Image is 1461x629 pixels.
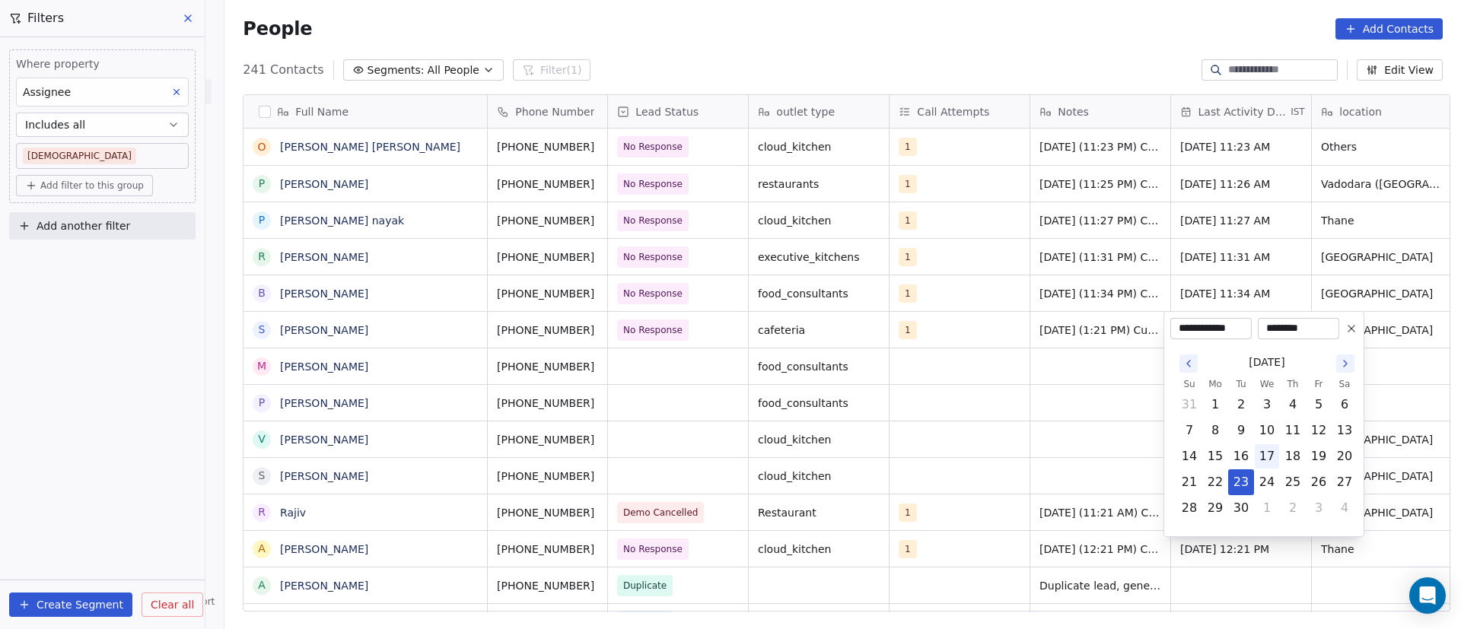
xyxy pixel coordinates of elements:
button: Thursday, September 25th, 2025 [1281,470,1305,494]
button: Wednesday, October 1st, 2025 [1255,496,1279,520]
button: Monday, September 15th, 2025 [1203,444,1227,469]
button: Saturday, September 27th, 2025 [1332,470,1357,494]
button: Go to the Next Month [1336,354,1354,373]
button: Monday, September 1st, 2025 [1203,392,1227,417]
th: Tuesday [1228,376,1254,392]
button: Sunday, August 31st, 2025 [1177,392,1202,417]
th: Saturday [1332,376,1358,392]
button: Tuesday, September 16th, 2025 [1229,444,1253,469]
button: Saturday, September 6th, 2025 [1332,392,1357,417]
button: Sunday, September 21st, 2025 [1177,470,1202,494]
table: September 2025 [1176,376,1358,521]
th: Thursday [1280,376,1306,392]
button: Thursday, September 4th, 2025 [1281,392,1305,417]
button: Thursday, October 2nd, 2025 [1281,496,1305,520]
button: Saturday, October 4th, 2025 [1332,496,1357,520]
button: Monday, September 8th, 2025 [1203,418,1227,443]
button: Friday, September 19th, 2025 [1307,444,1331,469]
button: Saturday, September 20th, 2025 [1332,444,1357,469]
button: Friday, September 26th, 2025 [1307,470,1331,494]
th: Wednesday [1254,376,1280,392]
button: Friday, September 5th, 2025 [1307,392,1331,417]
button: Tuesday, September 30th, 2025 [1229,496,1253,520]
button: Tuesday, September 9th, 2025 [1229,418,1253,443]
button: Wednesday, September 17th, 2025 [1255,444,1279,469]
span: [DATE] [1249,354,1284,370]
th: Friday [1306,376,1332,392]
button: Saturday, September 13th, 2025 [1332,418,1357,443]
button: Wednesday, September 10th, 2025 [1255,418,1279,443]
button: Monday, September 29th, 2025 [1203,496,1227,520]
button: Friday, September 12th, 2025 [1307,418,1331,443]
button: Wednesday, September 24th, 2025 [1255,470,1279,494]
th: Sunday [1176,376,1202,392]
button: Today, Tuesday, September 23rd, 2025, selected [1229,470,1253,494]
th: Monday [1202,376,1228,392]
button: Go to the Previous Month [1179,354,1198,373]
button: Friday, October 3rd, 2025 [1307,496,1331,520]
button: Wednesday, September 3rd, 2025 [1255,392,1279,417]
button: Sunday, September 7th, 2025 [1177,418,1202,443]
button: Thursday, September 18th, 2025 [1281,444,1305,469]
button: Monday, September 22nd, 2025 [1203,470,1227,494]
button: Tuesday, September 2nd, 2025 [1229,392,1253,417]
button: Sunday, September 14th, 2025 [1177,444,1202,469]
button: Thursday, September 11th, 2025 [1281,418,1305,443]
button: Sunday, September 28th, 2025 [1177,496,1202,520]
